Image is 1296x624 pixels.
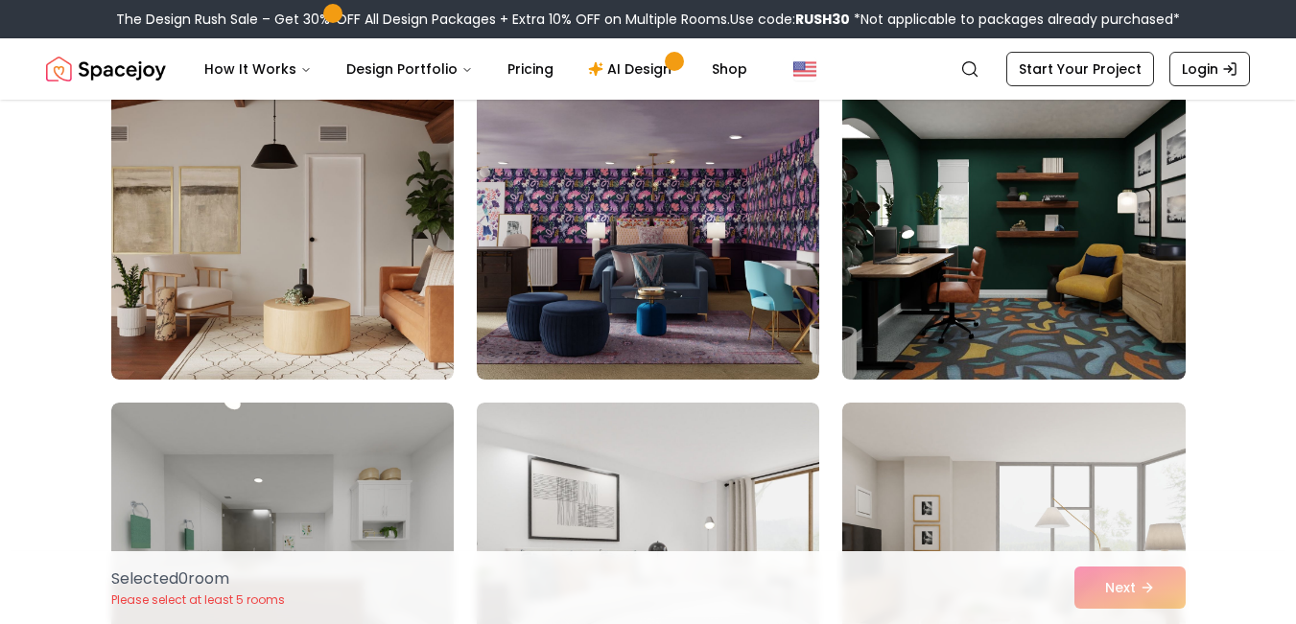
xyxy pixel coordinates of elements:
[111,73,454,380] img: Room room-7
[573,50,693,88] a: AI Design
[1006,52,1154,86] a: Start Your Project
[116,10,1180,29] div: The Design Rush Sale – Get 30% OFF All Design Packages + Extra 10% OFF on Multiple Rooms.
[46,50,166,88] img: Spacejoy Logo
[189,50,763,88] nav: Main
[730,10,850,29] span: Use code:
[189,50,327,88] button: How It Works
[793,58,816,81] img: United States
[492,50,569,88] a: Pricing
[111,592,285,608] p: Please select at least 5 rooms
[331,50,488,88] button: Design Portfolio
[46,38,1250,100] nav: Global
[795,10,850,29] b: RUSH30
[696,50,763,88] a: Shop
[850,10,1180,29] span: *Not applicable to packages already purchased*
[111,567,285,590] p: Selected 0 room
[477,73,819,380] img: Room room-8
[842,73,1185,380] img: Room room-9
[1169,52,1250,86] a: Login
[46,50,166,88] a: Spacejoy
